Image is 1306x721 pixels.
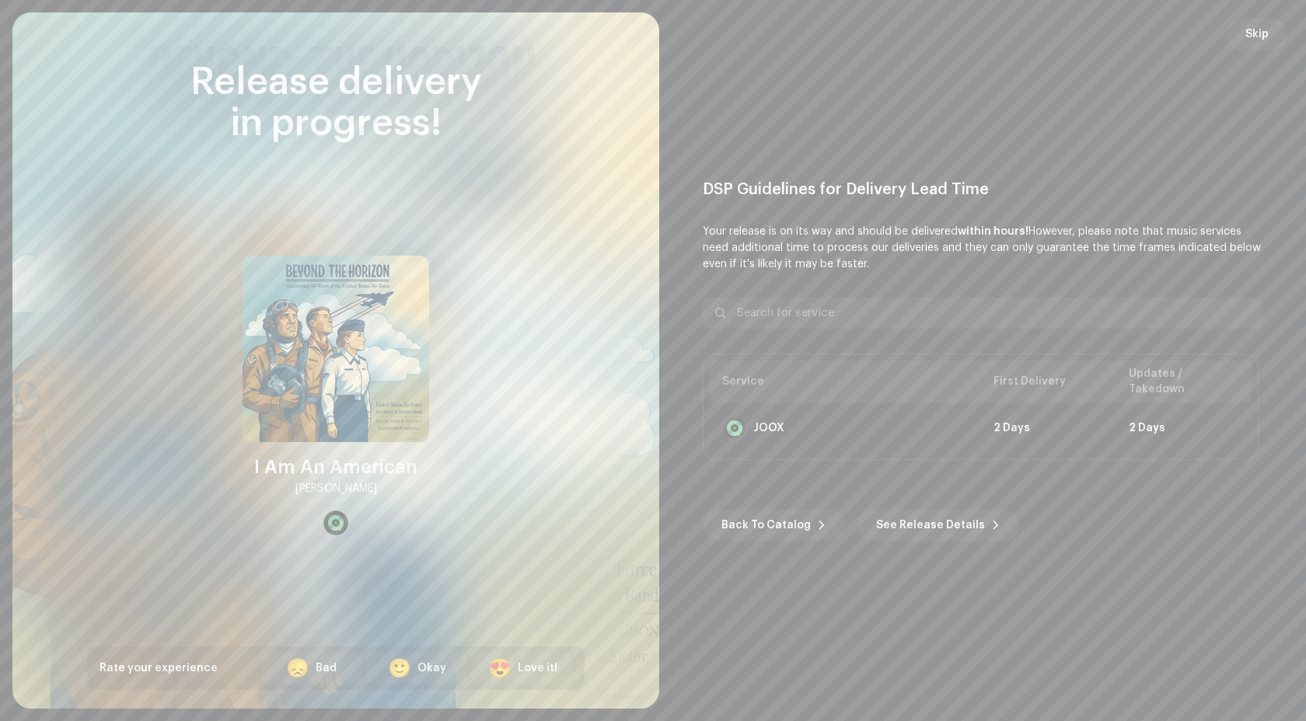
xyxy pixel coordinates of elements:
button: Skip [1227,19,1287,50]
td: 2 Days [981,403,1116,453]
th: Updates / Takedown [1116,360,1252,403]
b: within hours! [958,226,1028,237]
div: Bad [316,660,337,677]
td: 2 Days [1116,403,1252,453]
span: See Release Details [876,510,985,541]
input: Search for service [703,298,1262,329]
button: Back To Catalog [703,510,845,541]
button: See Release Details [857,510,1019,541]
div: 😞 [286,659,309,677]
img: cb4d7553-0c3e-4d01-9ac8-6bdb338eafc5 [243,256,429,442]
div: Release delivery in progress! [87,62,585,145]
span: Skip [1245,19,1269,50]
div: I Am An American [254,455,417,479]
div: 😍 [488,659,512,677]
span: Back To Catalog [721,510,811,541]
div: DSP Guidelines for Delivery Lead Time [703,180,1262,199]
div: Love it! [518,660,557,677]
div: 🙂 [388,659,411,677]
p: Your release is on its way and should be delivered However, please note that music services need ... [703,224,1262,273]
th: Service [710,360,981,403]
span: Rate your experience [100,663,218,674]
div: Okay [417,660,446,677]
div: JOOX [753,422,784,434]
th: First Delivery [981,360,1116,403]
div: [PERSON_NAME] [295,479,377,498]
